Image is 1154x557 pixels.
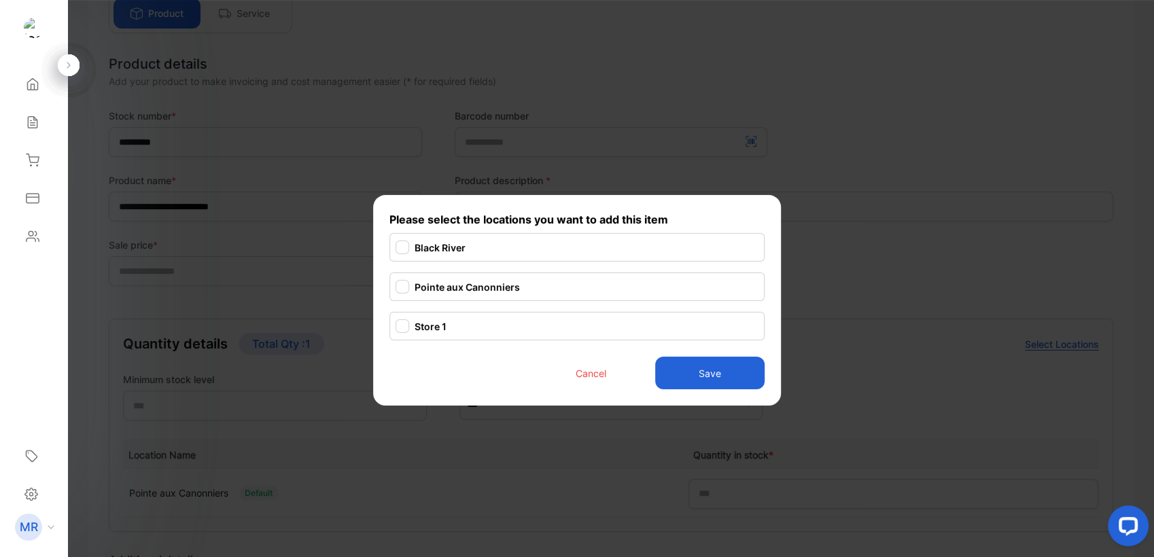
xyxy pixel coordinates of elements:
label: Pointe aux Canonniers [415,281,520,293]
p: MR [20,518,38,536]
button: Save [655,357,765,389]
h6: Please select the locations you want to add this item [389,211,765,228]
button: Cancel [543,357,639,389]
label: Store 1 [415,321,447,332]
iframe: LiveChat chat widget [1097,500,1154,557]
label: Black River [415,242,466,253]
img: logo [24,18,44,38]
